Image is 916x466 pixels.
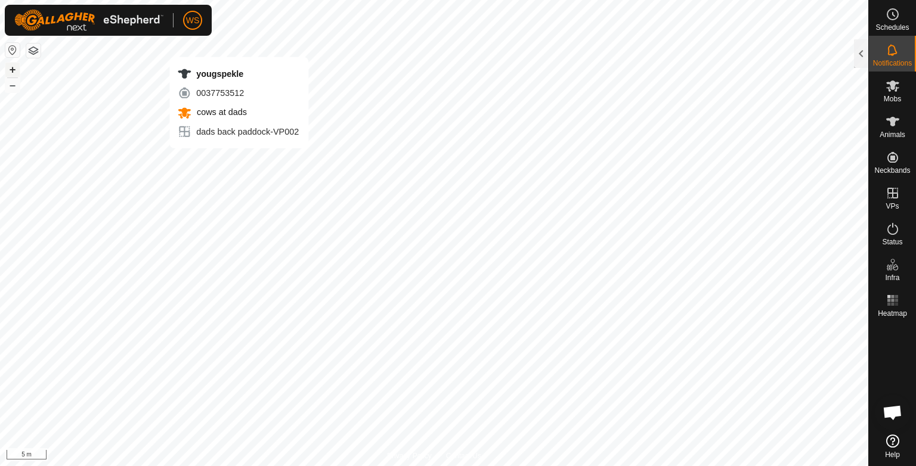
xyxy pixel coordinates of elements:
span: VPs [886,203,899,210]
span: Help [885,451,900,458]
span: Mobs [884,95,901,102]
span: Infra [885,274,899,281]
button: + [5,63,20,77]
button: – [5,78,20,92]
span: Notifications [873,60,912,67]
span: Status [882,238,902,246]
div: dads back paddock-VP002 [177,125,299,139]
span: cows at dads [194,107,247,117]
button: Map Layers [26,44,41,58]
a: Privacy Policy [387,451,432,461]
span: WS [186,14,200,27]
span: Heatmap [878,310,907,317]
img: Gallagher Logo [14,10,163,31]
div: 0037753512 [177,86,299,100]
a: Contact Us [446,451,481,461]
span: Neckbands [874,167,910,174]
div: Open chat [875,394,911,430]
a: Help [869,430,916,463]
div: yougspekle [177,67,299,81]
button: Reset Map [5,43,20,57]
span: Animals [880,131,905,138]
span: Schedules [875,24,909,31]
